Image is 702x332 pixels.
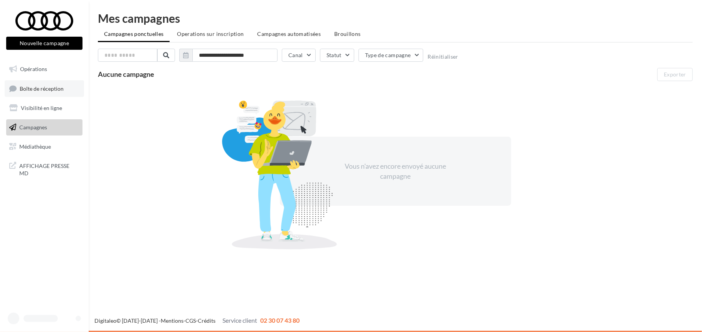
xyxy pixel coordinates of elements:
[359,49,424,62] button: Type de campagne
[320,49,354,62] button: Statut
[5,139,84,155] a: Médiathèque
[198,317,215,324] a: Crédits
[94,317,300,324] span: © [DATE]-[DATE] - - -
[94,317,116,324] a: Digitaleo
[19,124,47,130] span: Campagnes
[329,161,462,181] div: Vous n'avez encore envoyé aucune campagne
[185,317,196,324] a: CGS
[20,85,64,91] span: Boîte de réception
[98,70,154,78] span: Aucune campagne
[5,119,84,136] a: Campagnes
[5,61,84,77] a: Opérations
[222,317,257,324] span: Service client
[5,158,84,180] a: AFFICHAGE PRESSE MD
[21,105,62,111] span: Visibilité en ligne
[657,68,693,81] button: Exporter
[428,54,458,60] button: Réinitialiser
[177,30,244,37] span: Operations sur inscription
[5,80,84,97] a: Boîte de réception
[20,66,47,72] span: Opérations
[98,12,693,24] div: Mes campagnes
[161,317,183,324] a: Mentions
[334,30,361,37] span: Brouillons
[257,30,321,37] span: Campagnes automatisées
[260,317,300,324] span: 02 30 07 43 80
[282,49,316,62] button: Canal
[19,143,51,149] span: Médiathèque
[19,161,79,177] span: AFFICHAGE PRESSE MD
[5,100,84,116] a: Visibilité en ligne
[6,37,82,50] button: Nouvelle campagne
